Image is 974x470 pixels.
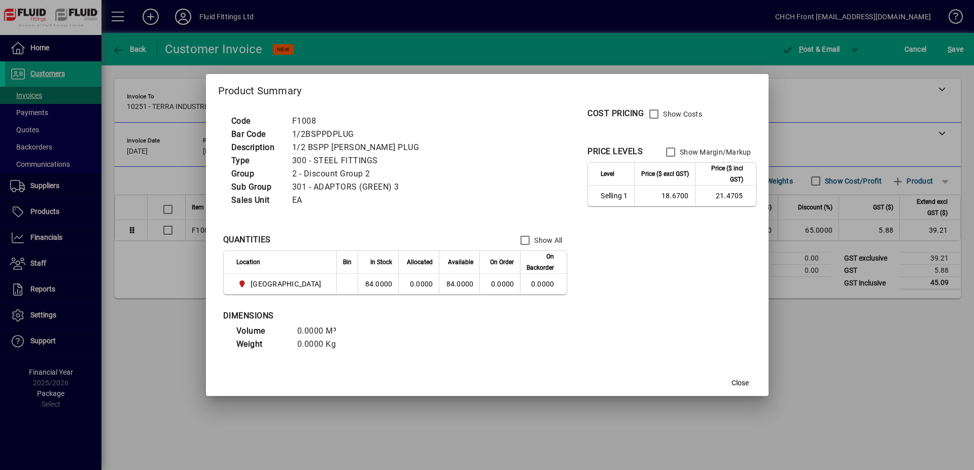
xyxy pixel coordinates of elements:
td: 0.0000 M³ [292,324,353,338]
td: 18.6700 [634,186,695,206]
span: Close [732,378,749,388]
td: 301 - ADAPTORS (GREEN) 3 [287,180,432,194]
td: 2 - Discount Group 2 [287,167,432,180]
div: QUANTITIES [223,234,271,246]
span: On Order [490,257,514,268]
span: Allocated [407,257,433,268]
td: Description [226,141,287,154]
h2: Product Summary [206,74,769,103]
td: Weight [231,338,292,351]
div: COST PRICING [587,107,644,120]
span: In Stock [370,257,392,268]
td: Sub Group [226,180,287,194]
label: Show All [532,235,562,245]
td: EA [287,194,432,207]
td: 21.4705 [695,186,756,206]
td: F1008 [287,115,432,128]
td: Bar Code [226,128,287,141]
span: Level [601,168,614,179]
td: Sales Unit [226,194,287,207]
span: Location [236,257,260,268]
td: 0.0000 Kg [292,338,353,351]
button: Close [724,374,756,392]
label: Show Margin/Markup [678,147,751,157]
span: [GEOGRAPHIC_DATA] [251,279,321,289]
span: CHRISTCHURCH [236,278,326,290]
span: Price ($ excl GST) [641,168,689,179]
div: DIMENSIONS [223,310,477,322]
td: 1/2BSPPDPLUG [287,128,432,141]
td: Type [226,154,287,167]
td: 300 - STEEL FITTINGS [287,154,432,167]
div: PRICE LEVELS [587,146,643,158]
td: Volume [231,324,292,338]
label: Show Costs [661,109,702,119]
span: Available [448,257,473,268]
td: 0.0000 [520,274,567,294]
td: 84.0000 [358,274,398,294]
span: Price ($ incl GST) [702,163,743,185]
span: Selling 1 [601,191,628,201]
td: 1/2 BSPP [PERSON_NAME] PLUG [287,141,432,154]
td: 0.0000 [398,274,439,294]
span: Bin [343,257,352,268]
span: On Backorder [527,251,554,273]
td: Code [226,115,287,128]
td: Group [226,167,287,180]
td: 84.0000 [439,274,479,294]
span: 0.0000 [491,280,514,288]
